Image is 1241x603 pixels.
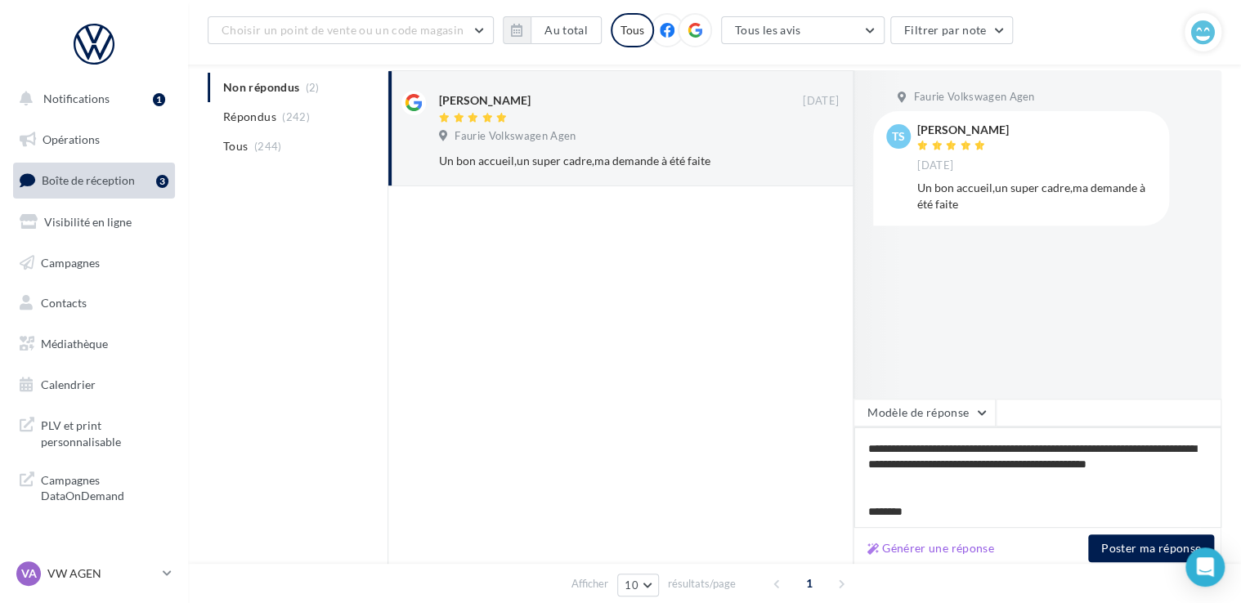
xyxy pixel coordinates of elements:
[47,565,156,582] p: VW AGEN
[10,82,172,116] button: Notifications 1
[156,175,168,188] div: 3
[21,565,37,582] span: VA
[913,90,1034,105] span: Faurie Volkswagen Agen
[254,140,282,153] span: (244)
[223,109,276,125] span: Répondus
[1185,547,1225,587] div: Open Intercom Messenger
[41,296,87,310] span: Contacts
[617,574,659,596] button: 10
[531,16,602,44] button: Au total
[10,246,178,280] a: Campagnes
[10,286,178,320] a: Contacts
[41,377,96,391] span: Calendrier
[439,92,531,109] div: [PERSON_NAME]
[503,16,602,44] button: Au total
[803,94,839,109] span: [DATE]
[455,129,576,144] span: Faurie Volkswagen Agen
[222,23,464,37] span: Choisir un point de vente ou un code magasin
[43,92,110,105] span: Notifications
[43,132,100,146] span: Opérations
[861,538,1001,558] button: Générer une réponse
[10,368,178,402] a: Calendrier
[41,414,168,449] span: PLV et print personnalisable
[41,255,100,269] span: Campagnes
[282,110,310,123] span: (242)
[153,93,165,106] div: 1
[917,124,1009,136] div: [PERSON_NAME]
[13,558,175,589] a: VA VW AGEN
[42,173,135,187] span: Boîte de réception
[439,153,733,169] div: Un bon accueil,un super cadre,ma demande à été faite
[223,138,248,154] span: Tous
[796,570,822,596] span: 1
[735,23,801,37] span: Tous les avis
[10,408,178,456] a: PLV et print personnalisable
[917,159,953,173] span: [DATE]
[611,13,654,47] div: Tous
[41,469,168,504] span: Campagnes DataOnDemand
[892,128,905,145] span: TS
[853,399,996,427] button: Modèle de réponse
[44,215,132,229] span: Visibilité en ligne
[10,327,178,361] a: Médiathèque
[1088,534,1214,562] button: Poster ma réponse
[571,576,608,592] span: Afficher
[10,163,178,198] a: Boîte de réception3
[917,180,1156,212] div: Un bon accueil,un super cadre,ma demande à été faite
[208,16,494,44] button: Choisir un point de vente ou un code magasin
[10,205,178,239] a: Visibilité en ligne
[721,16,885,44] button: Tous les avis
[41,337,108,351] span: Médiathèque
[625,578,638,592] span: 10
[668,576,736,592] span: résultats/page
[10,462,178,511] a: Campagnes DataOnDemand
[10,123,178,157] a: Opérations
[890,16,1014,44] button: Filtrer par note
